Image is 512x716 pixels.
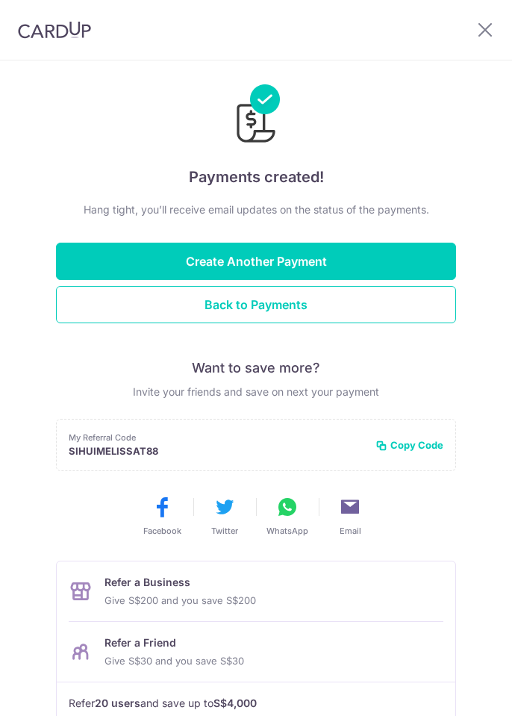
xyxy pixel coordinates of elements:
p: My Referral Code [69,432,363,443]
p: Refer and save up to [69,694,443,712]
button: Email [326,495,374,537]
button: Twitter [201,495,249,537]
button: Facebook [138,495,186,537]
button: Create Another Payment [56,243,456,280]
strong: S$4,000 [213,694,257,712]
p: SIHUIMELISSAT88 [69,443,363,458]
p: Invite your friends and save on next your payment [56,383,456,401]
button: Back to Payments [56,286,456,323]
span: Twitter [211,525,238,537]
strong: 20 users [95,694,140,712]
p: Refer a Business [104,573,256,591]
img: CardUp [18,21,91,39]
p: Give S$200 and you save S$200 [104,591,256,609]
h4: Payments created! [56,165,456,189]
img: Payments [232,84,280,147]
p: Refer a Friend [104,634,244,652]
p: Want to save more? [56,359,456,377]
button: Copy Code [375,438,443,452]
p: Hang tight, you’ll receive email updates on the status of the payments. [56,201,456,219]
span: WhatsApp [266,525,308,537]
p: Give S$30 and you save S$30 [104,652,244,670]
span: Email [340,525,361,537]
span: Facebook [143,525,181,537]
button: WhatsApp [263,495,311,537]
